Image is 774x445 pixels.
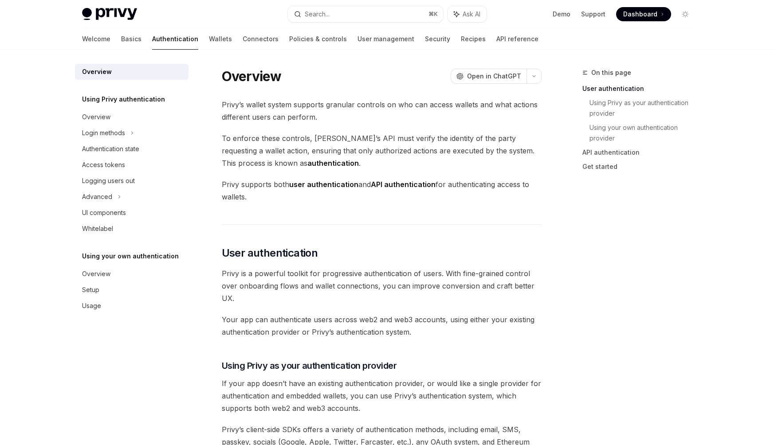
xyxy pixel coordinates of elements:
div: Whitelabel [82,223,113,234]
a: API reference [496,28,538,50]
h5: Using Privy authentication [82,94,165,105]
a: User authentication [582,82,699,96]
button: Open in ChatGPT [451,69,526,84]
span: ⌘ K [428,11,438,18]
span: Open in ChatGPT [467,72,521,81]
div: Authentication state [82,144,139,154]
button: Search...⌘K [288,6,443,22]
a: Connectors [243,28,279,50]
strong: authentication [307,159,359,168]
a: Policies & controls [289,28,347,50]
div: Overview [82,66,112,77]
span: If your app doesn’t have an existing authentication provider, or would like a single provider for... [222,377,542,414]
a: Security [425,28,450,50]
a: Logging users out [75,173,189,189]
div: Logging users out [82,176,135,186]
div: Advanced [82,191,112,202]
div: Access tokens [82,160,125,170]
a: Support [581,10,605,19]
a: UI components [75,205,189,221]
span: On this page [591,67,631,78]
button: Toggle dark mode [678,7,692,21]
div: Login methods [82,128,125,138]
a: Overview [75,266,189,282]
span: Using Privy as your authentication provider [222,359,397,372]
div: Setup [82,285,99,295]
span: Ask AI [463,10,480,19]
strong: API authentication [371,180,436,189]
div: Search... [305,9,330,20]
div: Overview [82,112,110,122]
a: Using your own authentication provider [589,121,699,145]
span: To enforce these controls, [PERSON_NAME]’s API must verify the identity of the party requesting a... [222,132,542,169]
a: Authentication [152,28,198,50]
a: Basics [121,28,141,50]
span: Your app can authenticate users across web2 and web3 accounts, using either your existing authent... [222,313,542,338]
a: Recipes [461,28,486,50]
span: User authentication [222,246,318,260]
strong: user authentication [289,180,358,189]
a: Using Privy as your authentication provider [589,96,699,121]
div: Overview [82,269,110,279]
div: UI components [82,207,126,218]
a: Whitelabel [75,221,189,237]
h5: Using your own authentication [82,251,179,262]
div: Usage [82,301,101,311]
a: Authentication state [75,141,189,157]
a: Dashboard [616,7,671,21]
a: Overview [75,64,189,80]
span: Dashboard [623,10,657,19]
a: Get started [582,160,699,174]
a: API authentication [582,145,699,160]
a: Usage [75,298,189,314]
h1: Overview [222,68,282,84]
a: Welcome [82,28,110,50]
span: Privy is a powerful toolkit for progressive authentication of users. With fine-grained control ov... [222,267,542,304]
span: Privy supports both and for authenticating access to wallets. [222,178,542,203]
img: light logo [82,8,137,20]
a: Wallets [209,28,232,50]
a: Overview [75,109,189,125]
a: Access tokens [75,157,189,173]
a: User management [358,28,414,50]
button: Ask AI [448,6,487,22]
a: Setup [75,282,189,298]
span: Privy’s wallet system supports granular controls on who can access wallets and what actions diffe... [222,98,542,123]
a: Demo [553,10,570,19]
